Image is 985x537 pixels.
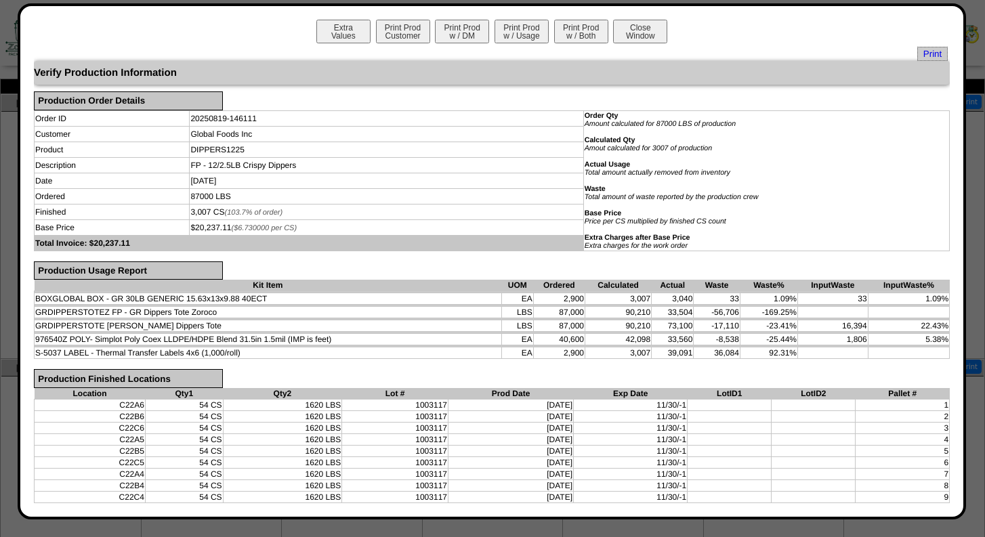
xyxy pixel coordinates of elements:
td: BOXGLOBAL BOX - GR 30LB GENERIC 15.63x13x9.88 40ECT [35,293,502,305]
i: Amout calculated for 3007 of production [585,144,712,152]
td: Date [35,173,190,188]
i: Amount calculated for 87000 LBS of production [585,120,736,128]
td: 11/30/-1 [574,410,688,422]
td: 54 CS [145,445,223,456]
td: Base Price [35,219,190,235]
td: 16,394 [798,320,868,332]
td: C22C4 [35,491,146,502]
td: 92.31% [740,347,797,359]
td: 1.09% [868,293,950,305]
td: 20250819-146111 [190,110,583,126]
td: 33,504 [652,307,694,318]
td: 1620 LBS [223,399,342,410]
td: 90,210 [585,320,652,332]
td: [DATE] [448,468,573,479]
button: Print Prodw / Both [554,20,608,43]
td: -8,538 [694,334,740,345]
td: S-5037 LABEL - Thermal Transfer Labels 4x6 (1,000/roll) [35,347,502,359]
th: InputWaste% [868,280,950,291]
td: 976540Z POLY- Simplot Poly Coex LLDPE/HDPE Blend 31.5in 1.5mil (IMP is feet) [35,334,502,345]
td: GRDIPPERSTOTE [PERSON_NAME] Dippers Tote [35,320,502,332]
th: Qty2 [223,388,342,400]
td: 11/30/-1 [574,456,688,468]
th: LotID1 [688,388,772,400]
td: 5 [856,445,950,456]
td: 4 [856,433,950,445]
th: UOM [501,280,533,291]
td: Finished [35,204,190,219]
td: EA [501,293,533,305]
td: Product [35,142,190,157]
td: 87,000 [533,320,585,332]
td: 11/30/-1 [574,479,688,491]
th: Waste [694,280,740,291]
td: 6 [856,456,950,468]
td: 8 [856,479,950,491]
td: C22A3 [35,502,146,514]
td: 42,098 [585,334,652,345]
td: 2,900 [533,347,585,359]
td: -23.41% [740,320,797,332]
td: 1620 LBS [223,491,342,502]
th: LotID2 [772,388,856,400]
td: 1 [856,399,950,410]
td: 54 CS [145,433,223,445]
th: InputWaste [798,280,868,291]
td: Order ID [35,110,190,126]
td: [DATE] [448,433,573,445]
td: 1003117 [342,502,448,514]
td: EA [501,347,533,359]
td: 1620 LBS [223,433,342,445]
td: C22A6 [35,399,146,410]
span: (103.7% of order) [224,209,282,217]
td: $20,237.11 [190,219,583,235]
th: Actual [652,280,694,291]
td: 2,900 [533,293,585,305]
td: 54 CS [145,399,223,410]
i: Extra charges for the work order [585,242,688,250]
td: Total Invoice: $20,237.11 [35,235,584,251]
td: 36,084 [694,347,740,359]
th: Qty1 [145,388,223,400]
th: Calculated [585,280,652,291]
td: 54 CS [145,422,223,433]
button: Print Prodw / DM [435,20,489,43]
td: 1003117 [342,491,448,502]
td: 54 CS [145,491,223,502]
td: [DATE] [448,479,573,491]
td: [DATE] [448,410,573,422]
td: 40,600 [533,334,585,345]
td: 11/30/-1 [574,445,688,456]
td: 1620 LBS [223,445,342,456]
td: 1620 LBS [223,502,342,514]
td: [DATE] [448,445,573,456]
td: 11/30/-1 [574,399,688,410]
b: Base Price [585,209,622,217]
i: Total amount of waste reported by the production crew [585,193,759,201]
td: 1,806 [798,334,868,345]
a: Print [917,47,948,61]
td: 10 [856,502,950,514]
td: 3,040 [652,293,694,305]
td: 1003117 [342,433,448,445]
b: Order Qty [585,112,619,120]
td: 73,100 [652,320,694,332]
td: -17,110 [694,320,740,332]
td: [DATE] [448,422,573,433]
td: DIPPERS1225 [190,142,583,157]
td: 1620 LBS [223,468,342,479]
td: C22C6 [35,422,146,433]
td: -56,706 [694,307,740,318]
td: [DATE] [448,502,573,514]
div: Production Usage Report [34,261,223,280]
td: 1003117 [342,468,448,479]
td: 9 [856,491,950,502]
td: Customer [35,126,190,142]
td: 1003117 [342,422,448,433]
b: Extra Charges after Base Price [585,234,690,242]
td: 1.09% [740,293,797,305]
td: 1620 LBS [223,410,342,422]
td: 2 [856,410,950,422]
b: Waste [585,185,606,193]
